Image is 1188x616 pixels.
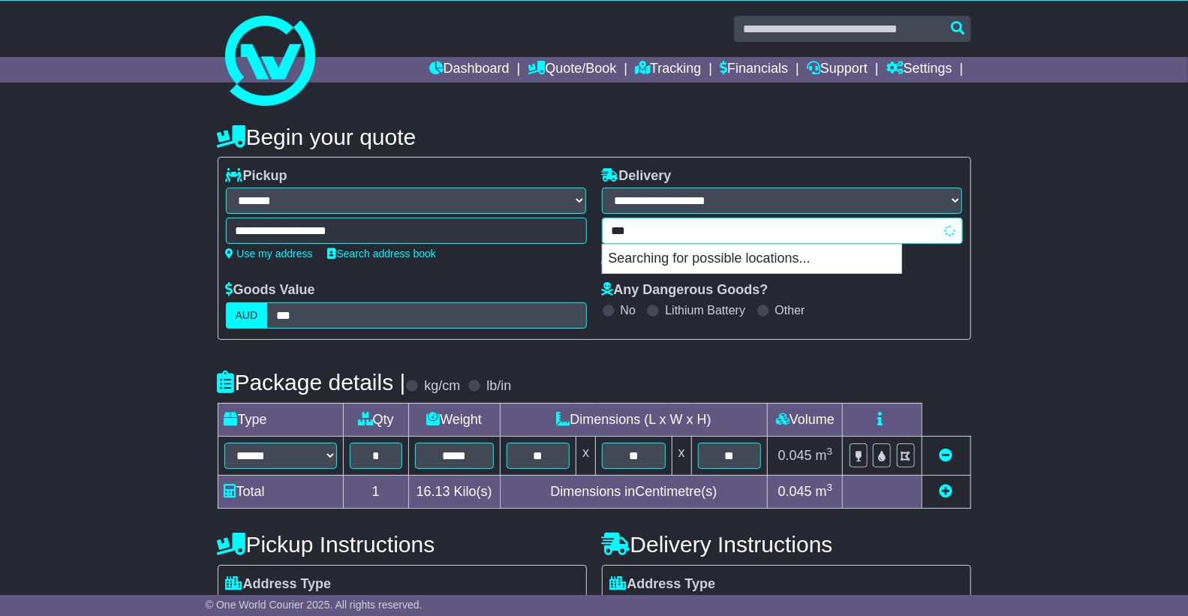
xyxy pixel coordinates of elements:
[226,168,287,185] label: Pickup
[226,248,313,260] a: Use my address
[672,436,691,475] td: x
[576,436,596,475] td: x
[408,403,500,436] td: Weight
[500,475,768,508] td: Dimensions in Centimetre(s)
[816,484,833,499] span: m
[226,282,315,299] label: Goods Value
[206,599,423,611] span: © One World Courier 2025. All rights reserved.
[768,403,843,436] td: Volume
[408,475,500,508] td: Kilo(s)
[218,370,406,395] h4: Package details |
[602,532,971,557] h4: Delivery Instructions
[665,303,745,317] label: Lithium Battery
[602,218,963,244] typeahead: Please provide city
[602,168,672,185] label: Delivery
[778,484,812,499] span: 0.045
[424,378,460,395] label: kg/cm
[226,302,268,329] label: AUD
[720,57,788,83] a: Financials
[343,475,408,508] td: 1
[807,57,868,83] a: Support
[610,576,716,593] label: Address Type
[827,482,833,493] sup: 3
[218,475,343,508] td: Total
[775,303,805,317] label: Other
[486,378,511,395] label: lb/in
[940,484,953,499] a: Add new item
[635,57,701,83] a: Tracking
[827,446,833,457] sup: 3
[940,448,953,463] a: Remove this item
[343,403,408,436] td: Qty
[218,125,971,149] h4: Begin your quote
[226,576,332,593] label: Address Type
[528,57,616,83] a: Quote/Book
[328,248,436,260] a: Search address book
[417,484,450,499] span: 16.13
[218,532,587,557] h4: Pickup Instructions
[621,303,636,317] label: No
[603,245,901,273] p: Searching for possible locations...
[816,448,833,463] span: m
[778,448,812,463] span: 0.045
[886,57,952,83] a: Settings
[429,57,510,83] a: Dashboard
[218,403,343,436] td: Type
[602,282,768,299] label: Any Dangerous Goods?
[500,403,768,436] td: Dimensions (L x W x H)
